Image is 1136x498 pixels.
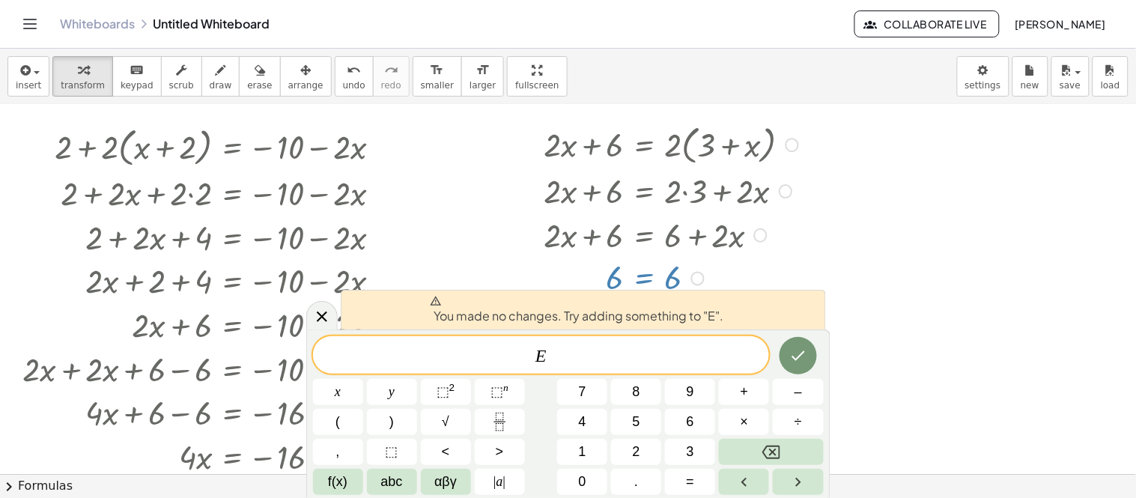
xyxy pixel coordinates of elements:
[328,472,347,492] span: f(x)
[579,442,586,462] span: 1
[687,412,694,432] span: 6
[741,412,749,432] span: ×
[475,439,525,465] button: Greater than
[367,409,417,435] button: )
[476,61,490,79] i: format_size
[773,469,823,495] button: Right arrow
[381,472,403,492] span: abc
[1012,56,1048,97] button: new
[687,442,694,462] span: 3
[381,80,401,91] span: redo
[579,472,586,492] span: 0
[280,56,332,97] button: arrange
[1060,80,1081,91] span: save
[773,379,823,405] button: Minus
[633,382,640,402] span: 8
[335,56,374,97] button: undoundo
[421,409,471,435] button: Square root
[665,379,715,405] button: 9
[386,442,398,462] span: ⬚
[535,346,547,365] var: E
[470,80,496,91] span: larger
[579,382,586,402] span: 7
[503,382,508,393] sup: n
[557,409,607,435] button: 4
[1003,10,1118,37] button: [PERSON_NAME]
[247,80,272,91] span: erase
[557,379,607,405] button: 7
[461,56,504,97] button: format_sizelarger
[201,56,240,97] button: draw
[442,442,450,462] span: <
[493,472,505,492] span: a
[1093,56,1129,97] button: load
[611,469,661,495] button: .
[313,409,363,435] button: (
[965,80,1001,91] span: settings
[389,382,395,402] span: y
[161,56,202,97] button: scrub
[557,469,607,495] button: 0
[490,384,503,399] span: ⬚
[579,412,586,432] span: 4
[335,382,341,402] span: x
[421,469,471,495] button: Greek alphabet
[384,61,398,79] i: redo
[288,80,324,91] span: arrange
[503,474,506,489] span: |
[389,412,394,432] span: )
[437,384,449,399] span: ⬚
[634,472,638,492] span: .
[719,379,769,405] button: Plus
[496,442,504,462] span: >
[413,56,462,97] button: format_sizesmaller
[515,80,559,91] span: fullscreen
[475,379,525,405] button: Superscript
[741,382,749,402] span: +
[475,469,525,495] button: Absolute value
[313,439,363,465] button: ,
[16,80,41,91] span: insert
[719,409,769,435] button: Times
[130,61,144,79] i: keyboard
[1101,80,1120,91] span: load
[112,56,162,97] button: keyboardkeypad
[867,17,987,31] span: Collaborate Live
[52,56,113,97] button: transform
[611,409,661,435] button: 5
[665,409,715,435] button: 6
[335,412,340,432] span: (
[687,472,695,492] span: =
[210,80,232,91] span: draw
[430,61,444,79] i: format_size
[239,56,280,97] button: erase
[493,474,496,489] span: |
[611,379,661,405] button: 8
[1051,56,1090,97] button: save
[421,439,471,465] button: Less than
[313,469,363,495] button: Functions
[61,80,105,91] span: transform
[795,382,802,402] span: –
[507,56,567,97] button: fullscreen
[795,412,802,432] span: ÷
[343,80,365,91] span: undo
[633,412,640,432] span: 5
[169,80,194,91] span: scrub
[957,56,1009,97] button: settings
[687,382,694,402] span: 9
[367,439,417,465] button: Placeholder
[421,379,471,405] button: Squared
[1021,80,1039,91] span: new
[633,442,640,462] span: 2
[719,439,823,465] button: Backspace
[773,409,823,435] button: Divide
[313,379,363,405] button: x
[421,80,454,91] span: smaller
[121,80,154,91] span: keypad
[665,439,715,465] button: 3
[557,439,607,465] button: 1
[442,412,449,432] span: √
[780,337,817,374] button: Done
[60,16,135,31] a: Whiteboards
